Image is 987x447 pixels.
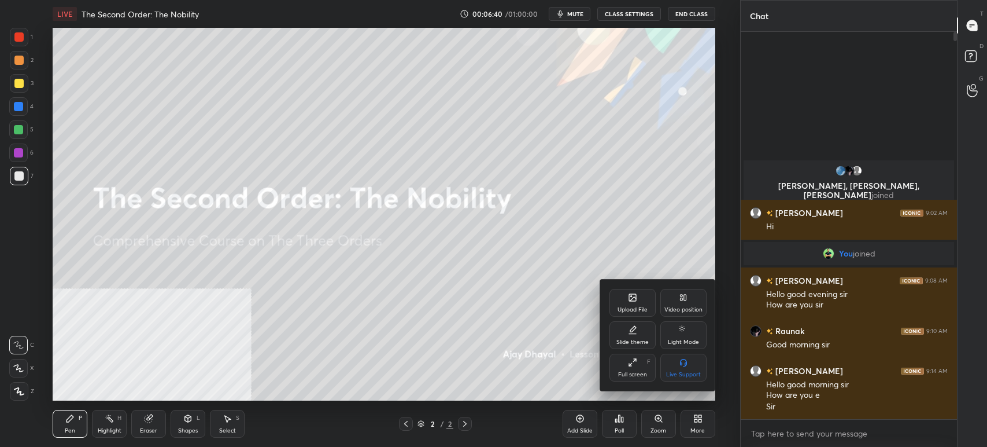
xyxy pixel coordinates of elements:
[618,307,648,313] div: Upload File
[666,372,701,378] div: Live Support
[664,307,703,313] div: Video position
[618,372,647,378] div: Full screen
[616,339,649,345] div: Slide theme
[668,339,699,345] div: Light Mode
[647,359,650,365] div: F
